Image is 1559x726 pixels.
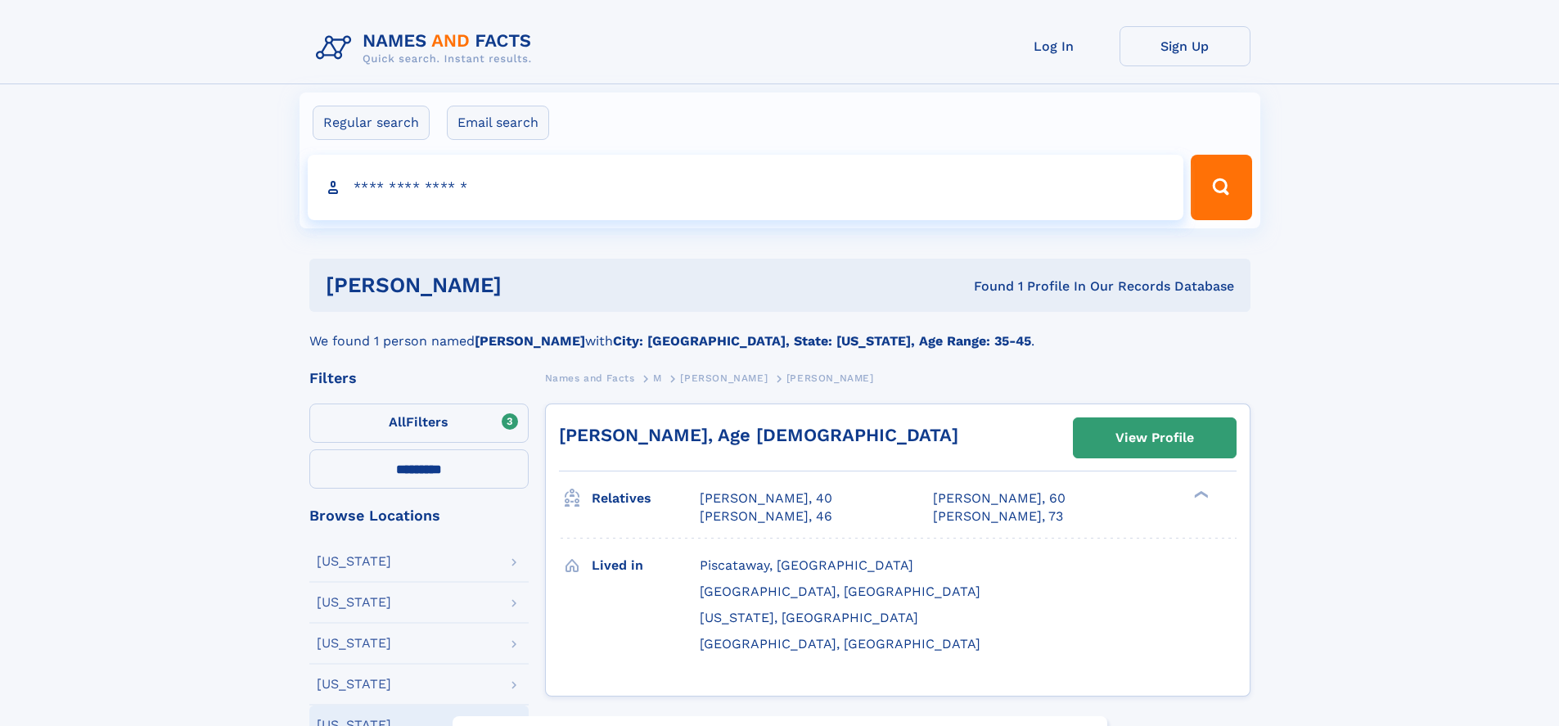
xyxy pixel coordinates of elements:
input: search input [308,155,1184,220]
div: Found 1 Profile In Our Records Database [737,277,1234,295]
a: [PERSON_NAME], Age [DEMOGRAPHIC_DATA] [559,425,958,445]
div: We found 1 person named with . [309,312,1250,351]
span: [GEOGRAPHIC_DATA], [GEOGRAPHIC_DATA] [700,636,980,652]
h3: Lived in [592,552,700,579]
h1: [PERSON_NAME] [326,275,738,295]
a: View Profile [1074,418,1236,458]
span: [GEOGRAPHIC_DATA], [GEOGRAPHIC_DATA] [700,584,980,599]
a: M [653,368,662,388]
span: [PERSON_NAME] [786,372,874,384]
button: Search Button [1191,155,1251,220]
span: M [653,372,662,384]
div: [US_STATE] [317,596,391,609]
b: [PERSON_NAME] [475,333,585,349]
img: Logo Names and Facts [309,26,545,70]
a: Sign Up [1120,26,1250,66]
span: [PERSON_NAME] [680,372,768,384]
a: Log In [989,26,1120,66]
b: City: [GEOGRAPHIC_DATA], State: [US_STATE], Age Range: 35-45 [613,333,1031,349]
a: [PERSON_NAME], 46 [700,507,832,525]
div: Filters [309,371,529,386]
div: [US_STATE] [317,678,391,691]
a: Names and Facts [545,368,635,388]
div: View Profile [1115,419,1194,457]
h3: Relatives [592,485,700,512]
a: [PERSON_NAME], 73 [933,507,1063,525]
a: [PERSON_NAME], 40 [700,489,832,507]
span: [US_STATE], [GEOGRAPHIC_DATA] [700,610,918,625]
div: [US_STATE] [317,555,391,568]
div: ❯ [1190,489,1210,500]
label: Email search [447,106,549,140]
span: All [389,414,406,430]
label: Filters [309,404,529,443]
div: Browse Locations [309,508,529,523]
a: [PERSON_NAME] [680,368,768,388]
a: [PERSON_NAME], 60 [933,489,1066,507]
label: Regular search [313,106,430,140]
span: Piscataway, [GEOGRAPHIC_DATA] [700,557,913,573]
div: [US_STATE] [317,637,391,650]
